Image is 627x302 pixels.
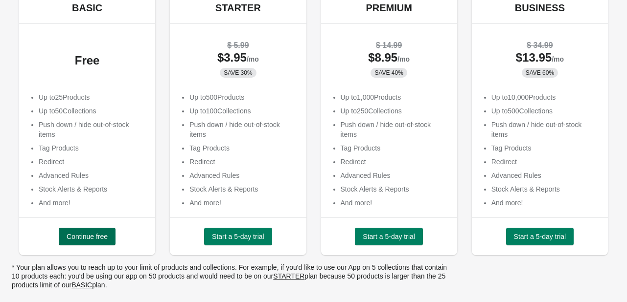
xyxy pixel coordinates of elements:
[72,2,102,14] h5: BASIC
[397,55,410,63] span: /mo
[189,92,296,102] p: Up to 500 Products
[491,171,598,180] li: Advanced Rules
[224,69,252,77] span: SAVE 30%
[189,106,296,116] p: Up to 100 Collections
[39,184,145,194] li: Stock Alerts & Reports
[491,184,598,194] li: Stock Alerts & Reports
[29,56,145,65] div: Free
[355,228,423,245] button: Start a 5-day trial
[180,53,296,64] div: $ 3.95
[506,228,574,245] button: Start a 5-day trial
[515,2,565,14] h5: BUSINESS
[189,143,296,153] li: Tag Products
[212,233,264,240] span: Start a 5-day trial
[491,106,598,116] p: Up to 500 Collections
[341,198,447,208] li: And more!
[204,228,272,245] button: Start a 5-day trial
[180,41,296,50] div: $ 5.99
[341,157,447,167] li: Redirect
[526,69,554,77] span: SAVE 60%
[331,53,447,64] div: $ 8.95
[39,198,145,208] li: And more!
[366,2,412,14] h5: PREMIUM
[189,171,296,180] li: Advanced Rules
[491,92,598,102] p: Up to 10,000 Products
[491,120,598,139] li: Push down / hide out-of-stock items
[39,120,145,139] li: Push down / hide out-of-stock items
[341,106,447,116] p: Up to 250 Collections
[482,53,598,64] div: $ 13.95
[39,106,145,116] p: Up to 50 Collections
[39,92,145,102] p: Up to 25 Products
[189,198,296,208] li: And more!
[247,55,259,63] span: /mo
[341,184,447,194] li: Stock Alerts & Reports
[491,198,598,208] li: And more!
[59,228,116,245] button: Continue free
[71,281,92,289] ins: BASIC
[341,171,447,180] li: Advanced Rules
[215,2,261,14] h5: STARTER
[331,41,447,50] div: $ 14.99
[12,263,452,289] p: * Your plan allows you to reach up to your limit of products and collections. For example, if you...
[273,272,304,280] ins: STARTER
[363,233,415,240] span: Start a 5-day trial
[189,184,296,194] li: Stock Alerts & Reports
[189,157,296,167] li: Redirect
[341,120,447,139] li: Push down / hide out-of-stock items
[552,55,564,63] span: /mo
[189,120,296,139] li: Push down / hide out-of-stock items
[341,92,447,102] p: Up to 1,000 Products
[341,143,447,153] li: Tag Products
[491,157,598,167] li: Redirect
[374,69,403,77] span: SAVE 40%
[39,171,145,180] li: Advanced Rules
[67,233,108,240] span: Continue free
[482,41,598,50] div: $ 34.99
[39,143,145,153] li: Tag Products
[39,157,145,167] li: Redirect
[514,233,566,240] span: Start a 5-day trial
[491,143,598,153] li: Tag Products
